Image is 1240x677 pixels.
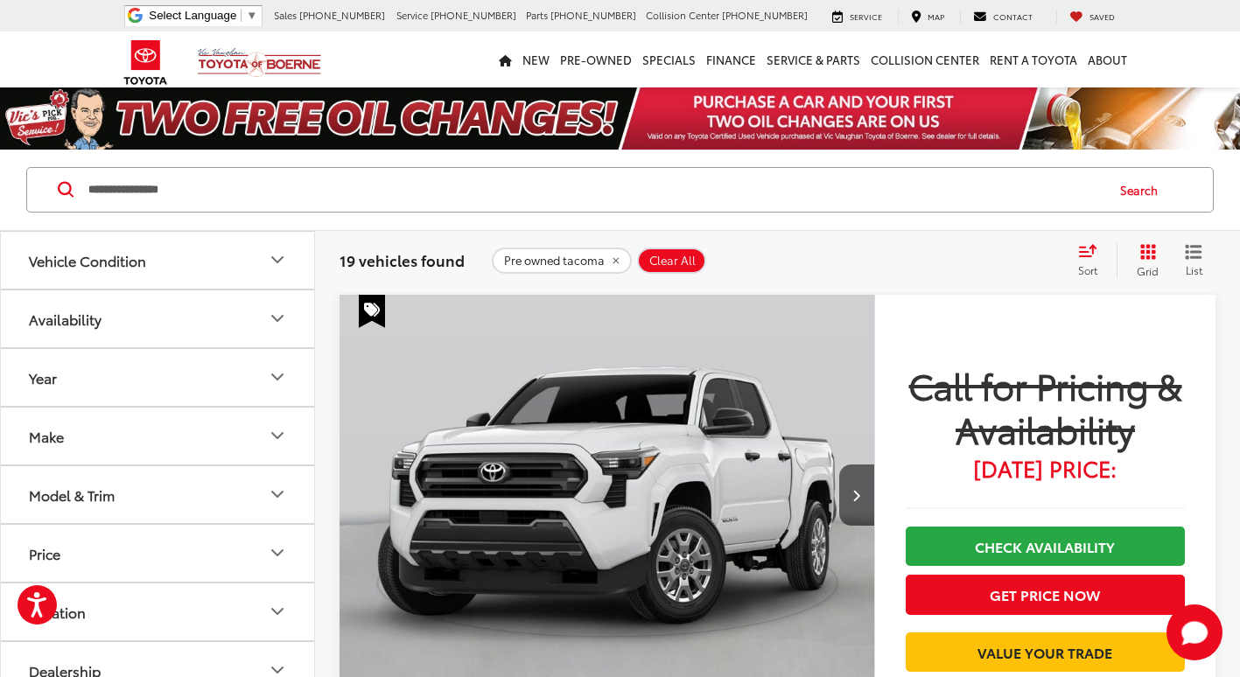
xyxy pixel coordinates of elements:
div: Model & Trim [29,486,115,503]
span: Service [850,10,882,22]
div: Availability [267,308,288,329]
a: Collision Center [865,31,984,87]
button: List View [1172,243,1215,278]
span: ▼ [246,9,257,22]
a: About [1082,31,1132,87]
span: Clear All [649,254,696,268]
img: Toyota [113,34,179,91]
div: Location [267,601,288,622]
span: Collision Center [646,8,719,22]
span: Service [396,8,428,22]
a: New [517,31,555,87]
span: ​ [241,9,242,22]
a: Home [494,31,517,87]
button: Grid View [1117,243,1172,278]
span: Call for Pricing & Availability [906,363,1185,450]
div: Model & Trim [267,484,288,505]
button: LocationLocation [1,583,316,640]
svg: Start Chat [1166,604,1222,660]
button: remove Pre%20owned%20tacoma [492,248,632,274]
span: Map [928,10,944,22]
span: Sort [1078,262,1097,277]
span: [PHONE_NUMBER] [431,8,516,22]
button: Toggle Chat Window [1166,604,1222,660]
a: Service & Parts: Opens in a new tab [761,31,865,87]
span: Special [359,295,385,328]
a: Check Availability [906,527,1185,566]
a: Contact [960,10,1046,24]
span: Parts [526,8,548,22]
button: Model & TrimModel & Trim [1,466,316,523]
span: List [1185,262,1202,277]
span: [PHONE_NUMBER] [722,8,808,22]
div: Location [29,604,86,620]
a: Service [819,10,895,24]
span: [PHONE_NUMBER] [550,8,636,22]
button: Next image [839,464,874,526]
button: YearYear [1,349,316,406]
button: PricePrice [1,525,316,582]
a: Map [898,10,957,24]
button: Get Price Now [906,575,1185,614]
span: Grid [1137,263,1159,278]
input: Search by Make, Model, or Keyword [87,169,1103,211]
a: Specials [637,31,701,87]
div: Year [267,366,288,387]
a: Finance [701,31,761,87]
span: Sales [274,8,297,22]
div: Price [267,542,288,563]
span: [DATE] Price: [906,459,1185,477]
span: Contact [993,10,1033,22]
span: Pre owned tacoma [504,254,605,268]
div: Vehicle Condition [29,252,146,269]
button: Select sort value [1069,243,1117,278]
button: MakeMake [1,408,316,464]
img: Vic Vaughan Toyota of Boerne [197,47,322,78]
a: My Saved Vehicles [1056,10,1128,24]
a: Value Your Trade [906,632,1185,672]
span: Select Language [149,9,236,22]
a: Select Language​ [149,9,257,22]
span: [PHONE_NUMBER] [299,8,385,22]
div: Vehicle Condition [267,249,288,270]
div: Availability [29,311,102,327]
button: Vehicle ConditionVehicle Condition [1,232,316,289]
a: Rent a Toyota [984,31,1082,87]
div: Make [267,425,288,446]
span: 19 vehicles found [340,249,465,270]
div: Price [29,545,60,562]
button: Search [1103,168,1183,212]
div: Year [29,369,57,386]
a: Pre-Owned [555,31,637,87]
span: Saved [1089,10,1115,22]
button: AvailabilityAvailability [1,290,316,347]
button: Clear All [637,248,706,274]
div: Make [29,428,64,444]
